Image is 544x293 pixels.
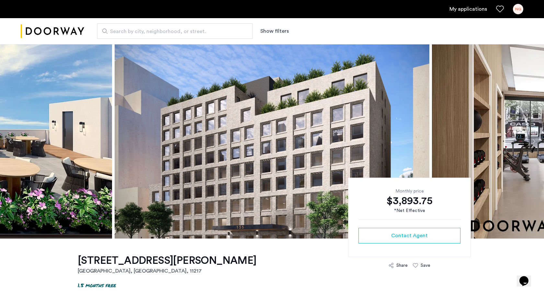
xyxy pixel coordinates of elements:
span: Search by city, neighborhood, or street. [110,28,234,35]
div: Save [421,262,430,269]
a: Favorites [496,5,504,13]
div: *Net Effective [358,207,460,214]
h2: [GEOGRAPHIC_DATA], [GEOGRAPHIC_DATA] , 11217 [78,267,256,275]
button: Next apartment [528,136,539,147]
img: apartment [115,44,429,239]
button: Previous apartment [5,136,16,147]
h1: [STREET_ADDRESS][PERSON_NAME] [78,254,256,267]
button: button [358,228,460,243]
input: Apartment Search [97,23,253,39]
a: Cazamio logo [21,19,84,43]
a: [STREET_ADDRESS][PERSON_NAME][GEOGRAPHIC_DATA], [GEOGRAPHIC_DATA], 11217 [78,254,256,275]
div: NG [513,4,523,14]
button: Show or hide filters [260,27,289,35]
iframe: chat widget [517,267,538,287]
img: logo [21,19,84,43]
span: Contact Agent [391,232,428,240]
div: Monthly price [358,188,460,194]
a: My application [449,5,487,13]
p: 1.5 months free [78,281,116,289]
div: Share [396,262,408,269]
div: $3,893.75 [358,194,460,207]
